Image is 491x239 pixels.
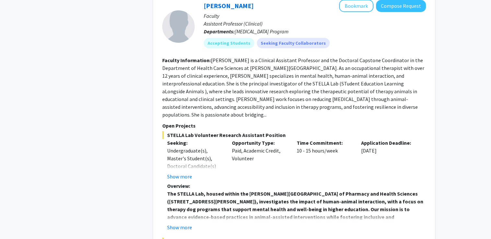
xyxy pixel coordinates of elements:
p: Time Commitment: [297,139,352,147]
p: Seeking: [167,139,222,147]
span: [MEDICAL_DATA] Program [235,28,289,35]
p: Application Deadline: [361,139,416,147]
p: Faculty [204,12,426,20]
div: 10 - 15 hours/week [292,139,357,180]
div: Paid, Academic Credit, Volunteer [227,139,292,180]
iframe: Chat [5,210,28,234]
div: Undergraduate(s), Master's Student(s), Doctoral Candidate(s) (PhD, MD, DMD, PharmD, etc.), Postdo... [167,147,222,209]
p: Open Projects [162,122,426,130]
button: Show more [167,223,192,231]
mat-chip: Accepting Students [204,38,254,48]
strong: Overview: [167,183,190,189]
button: Show more [167,173,192,180]
b: Faculty Information: [162,57,211,63]
a: [PERSON_NAME] [204,2,254,10]
fg-read-more: [PERSON_NAME] is a Clinical Assistant Professor and the Doctoral Capstone Coordinator in the Depa... [162,57,424,118]
p: Opportunity Type: [232,139,287,147]
p: Assistant Professor (Clinical) [204,20,426,28]
div: [DATE] [356,139,421,180]
span: STELLA Lab Volunteer Research Assistant Position [162,131,426,139]
mat-chip: Seeking Faculty Collaborators [257,38,330,48]
b: Departments: [204,28,235,35]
